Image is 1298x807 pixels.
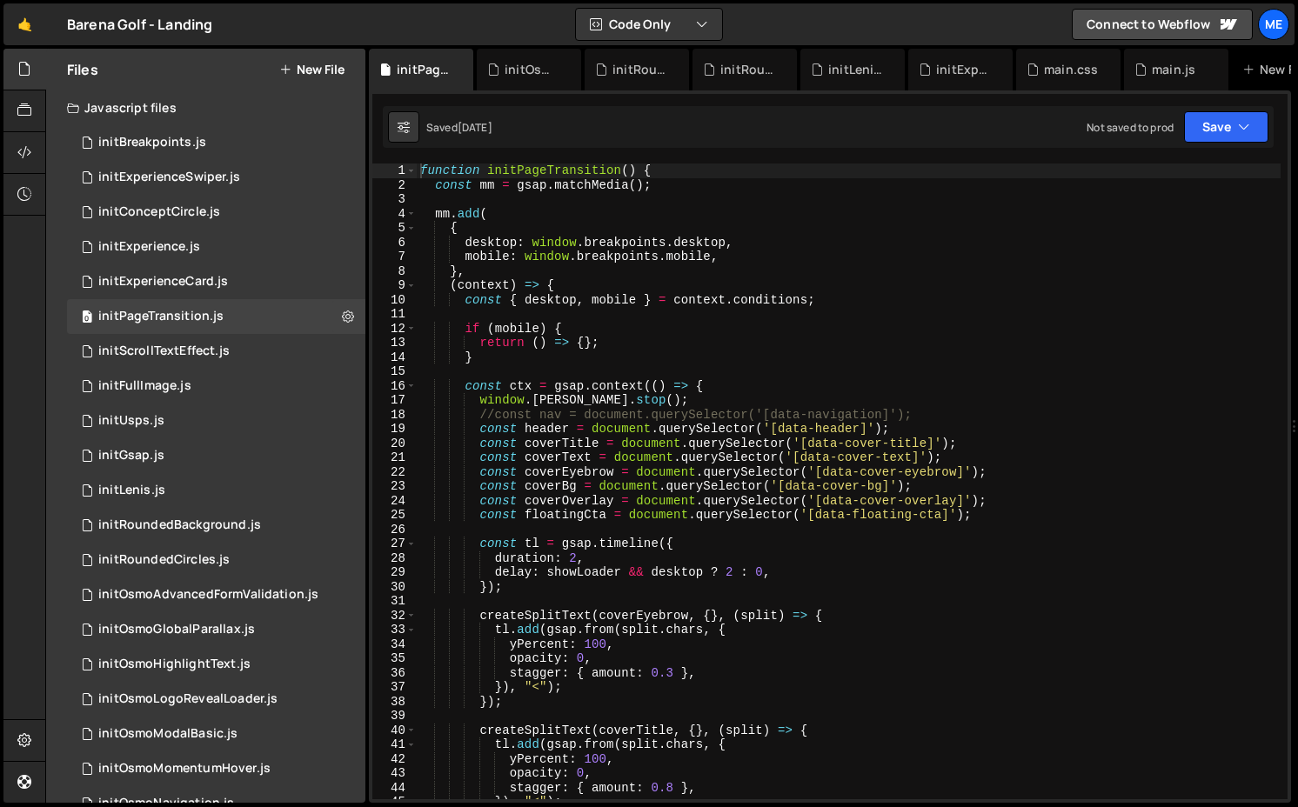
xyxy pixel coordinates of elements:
div: initOsmoLogoRevealLoader.js [505,61,560,78]
div: 34 [372,637,417,652]
div: 17023/46929.js [67,369,365,403]
div: 24 [372,494,417,509]
div: initExperience.js [98,239,200,255]
div: 42 [372,752,417,767]
div: 17023/47082.js [67,264,365,299]
div: 35 [372,651,417,666]
div: 16 [372,379,417,394]
div: 39 [372,709,417,724]
button: New File [279,63,345,77]
div: initExperienceCard.js [98,274,228,290]
div: 29 [372,565,417,580]
div: 17023/47276.js [67,125,365,160]
div: initLenis.js [98,483,165,498]
div: 17023/47343.js [67,543,365,577]
div: 9 [372,278,417,293]
div: initOsmoHighlightText.js [98,657,251,672]
div: 21 [372,450,417,465]
div: initRoundedBackground.js [612,61,668,78]
div: [DATE] [458,120,492,135]
div: initLenis.js [828,61,884,78]
div: 17023/46770.js [67,473,365,508]
div: initRoundedBackground.js [98,517,261,533]
div: 41 [372,737,417,752]
button: Save [1184,111,1268,143]
div: 44 [372,781,417,796]
div: 17023/47284.js [67,508,365,543]
a: Connect to Webflow [1072,9,1253,40]
div: initOsmoLogoRevealLoader.js [98,691,278,707]
div: 7 [372,250,417,264]
div: 36 [372,666,417,681]
div: 10 [372,293,417,308]
div: initOsmoGlobalParallax.js [98,622,255,637]
div: 17023/47036.js [67,334,365,369]
div: Javascript files [46,90,365,125]
div: initUsps.js [98,413,164,429]
div: main.js [1152,61,1195,78]
div: 3 [372,192,417,207]
div: 17023/47439.js [67,717,365,751]
div: 31 [372,594,417,609]
div: 17023/46771.js [67,438,365,473]
div: initBreakpoints.js [98,135,206,150]
div: 17023/46949.js [67,612,365,647]
div: 20 [372,437,417,451]
div: initPageTransition.js [397,61,452,78]
div: Barena Golf - Landing [67,14,212,35]
div: 12 [372,322,417,337]
div: initScrollTextEffect.js [98,343,230,359]
div: 1 [372,163,417,178]
div: 17023/47100.js [67,230,365,264]
div: 5 [372,221,417,236]
div: 4 [372,207,417,222]
div: 26 [372,523,417,537]
div: 17023/46872.js [67,647,365,682]
div: initRoundedCircles.js [720,61,776,78]
div: 11 [372,307,417,322]
div: 6 [372,236,417,250]
div: 17023/47017.js [67,682,365,717]
div: 43 [372,766,417,781]
div: initOsmoMomentumHover.js [98,761,271,777]
div: initExperience.js [936,61,992,78]
a: Me [1258,9,1289,40]
span: 0 [82,311,92,325]
div: initConceptCircle.js [98,204,220,220]
div: 17023/47044.js [67,299,365,334]
div: 18 [372,408,417,423]
div: initPageTransition.js [98,309,224,324]
div: 33 [372,623,417,637]
div: 17 [372,393,417,408]
div: Saved [426,120,492,135]
div: 32 [372,609,417,624]
div: initExperienceSwiper.js [98,170,240,185]
div: 38 [372,695,417,710]
div: 25 [372,508,417,523]
div: 13 [372,336,417,350]
div: 17023/47550.js [67,160,365,195]
button: Code Only [576,9,722,40]
div: initFullImage.js [98,378,191,394]
div: 15 [372,364,417,379]
div: main.css [1044,61,1098,78]
div: 37 [372,680,417,695]
div: 2 [372,178,417,193]
div: initOsmoAdvancedFormValidation.js [98,587,318,603]
div: 8 [372,264,417,279]
div: 28 [372,551,417,566]
div: 17023/47141.js [67,403,365,438]
a: 🤙 [3,3,46,45]
div: 17023/47337.js [67,195,365,230]
div: initGsap.js [98,448,164,464]
div: 40 [372,724,417,738]
div: 17023/47470.js [67,577,365,612]
div: 14 [372,350,417,365]
div: initRoundedCircles.js [98,552,230,568]
div: Not saved to prod [1087,120,1174,135]
div: 23 [372,479,417,494]
div: initOsmoModalBasic.js [98,726,238,742]
div: 27 [372,537,417,551]
div: 17023/47115.js [67,751,365,786]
